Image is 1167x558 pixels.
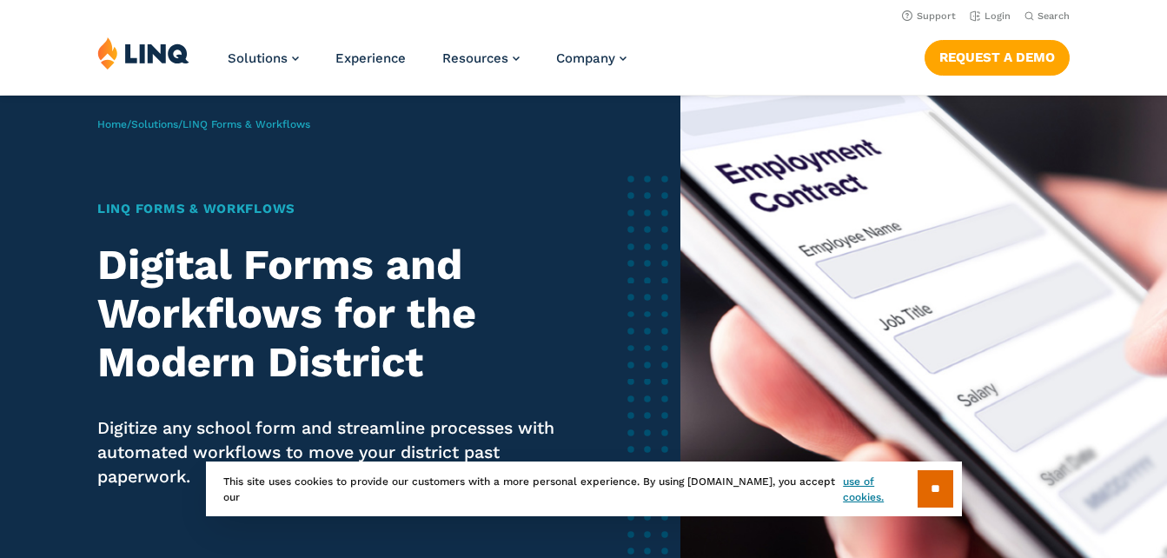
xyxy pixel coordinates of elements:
nav: Primary Navigation [228,37,627,94]
h2: Digital Forms and Workflows for the Modern District [97,241,557,386]
span: LINQ Forms & Workflows [182,118,310,130]
a: Resources [442,50,520,66]
p: Digitize any school form and streamline processes with automated workflows to move your district ... [97,416,557,489]
span: Search [1038,10,1070,22]
nav: Button Navigation [925,37,1070,75]
div: This site uses cookies to provide our customers with a more personal experience. By using [DOMAIN... [206,462,962,516]
span: Company [556,50,615,66]
button: Open Search Bar [1024,10,1070,23]
span: Solutions [228,50,288,66]
a: Request a Demo [925,40,1070,75]
img: LINQ | K‑12 Software [97,37,189,70]
a: Solutions [228,50,299,66]
span: / / [97,118,310,130]
a: Company [556,50,627,66]
h1: LINQ Forms & Workflows [97,199,557,218]
a: Experience [335,50,406,66]
a: use of cookies. [843,474,917,505]
a: Login [970,10,1011,22]
a: Solutions [131,118,178,130]
a: Home [97,118,127,130]
a: Support [902,10,956,22]
span: Resources [442,50,508,66]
